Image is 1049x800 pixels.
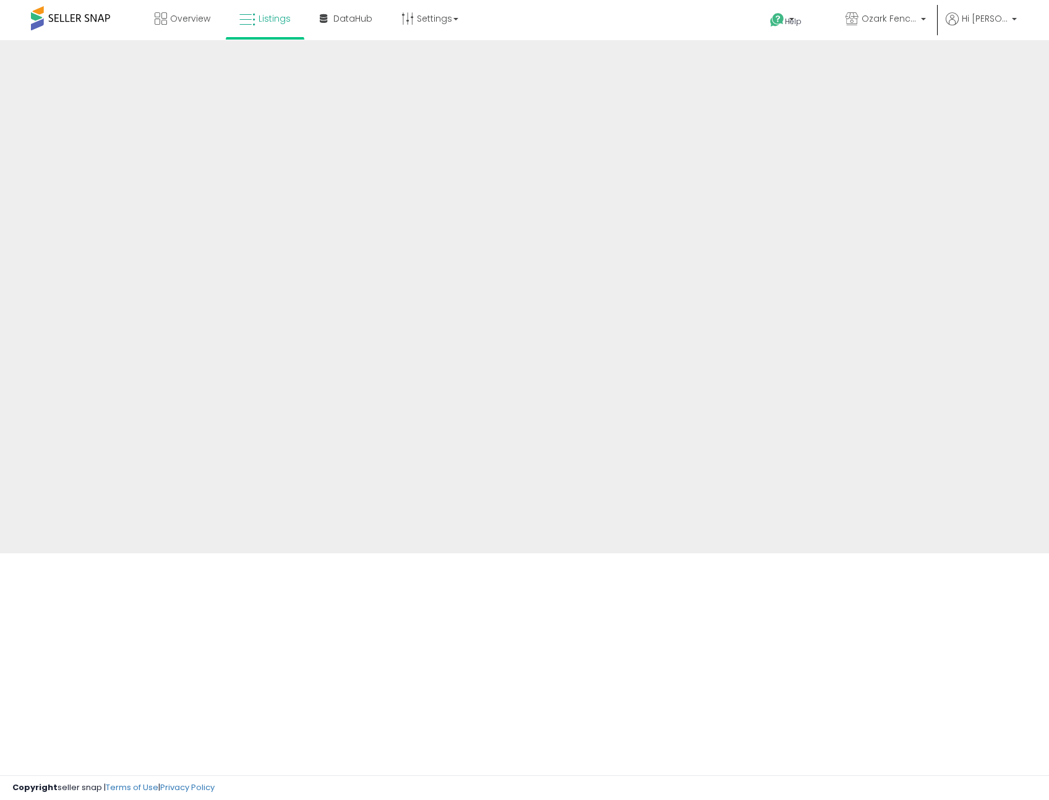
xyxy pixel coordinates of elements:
[862,12,917,25] span: Ozark Fence & Supply
[259,12,291,25] span: Listings
[333,12,372,25] span: DataHub
[785,16,802,27] span: Help
[962,12,1008,25] span: Hi [PERSON_NAME]
[760,3,826,40] a: Help
[769,12,785,28] i: Get Help
[170,12,210,25] span: Overview
[946,12,1017,40] a: Hi [PERSON_NAME]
